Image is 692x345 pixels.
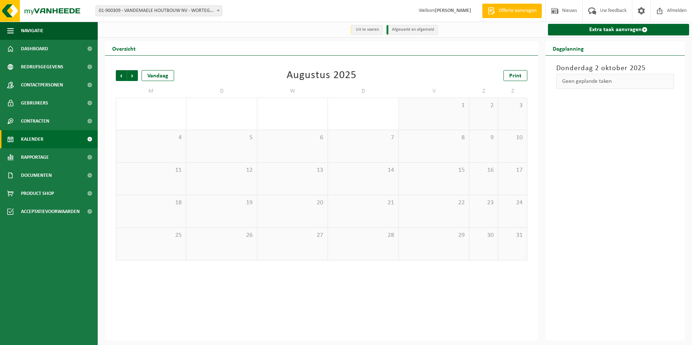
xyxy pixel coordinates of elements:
td: Z [469,85,498,98]
span: 24 [502,199,523,207]
div: Augustus 2025 [287,70,356,81]
td: D [328,85,398,98]
span: 26 [190,231,253,239]
span: Dashboard [21,40,48,58]
div: Vandaag [142,70,174,81]
span: 3 [502,102,523,110]
a: Offerte aanvragen [482,4,542,18]
span: 31 [502,231,523,239]
span: Rapportage [21,148,49,166]
span: Contactpersonen [21,76,63,94]
td: D [186,85,257,98]
span: 4 [120,134,182,142]
span: 12 [190,166,253,174]
span: 13 [261,166,324,174]
span: Navigatie [21,22,43,40]
span: 27 [261,231,324,239]
span: Offerte aanvragen [497,7,538,14]
span: 2 [473,102,494,110]
span: 29 [402,231,465,239]
span: Kalender [21,130,43,148]
span: Vorige [116,70,127,81]
span: 14 [332,166,394,174]
span: 6 [261,134,324,142]
span: 15 [402,166,465,174]
span: Volgende [127,70,138,81]
span: Product Shop [21,184,54,203]
span: 23 [473,199,494,207]
span: 8 [402,134,465,142]
td: Z [498,85,527,98]
span: Acceptatievoorwaarden [21,203,80,221]
h3: Donderdag 2 oktober 2025 [556,63,674,74]
span: 1 [402,102,465,110]
li: Afgewerkt en afgemeld [387,25,438,35]
span: 7 [332,134,394,142]
span: 20 [261,199,324,207]
span: Documenten [21,166,52,184]
h2: Dagplanning [545,41,591,55]
li: Uit te voeren [350,25,383,35]
td: V [399,85,469,98]
span: Bedrijfsgegevens [21,58,63,76]
span: 01-900309 - VANDEMAELE HOUTBOUW NV - WORTEGEM-PETEGEM [96,5,222,16]
span: 28 [332,231,394,239]
h2: Overzicht [105,41,143,55]
span: 21 [332,199,394,207]
span: Contracten [21,112,49,130]
span: 9 [473,134,494,142]
span: 22 [402,199,465,207]
strong: [PERSON_NAME] [435,8,471,13]
span: 18 [120,199,182,207]
span: 19 [190,199,253,207]
span: 25 [120,231,182,239]
span: 01-900309 - VANDEMAELE HOUTBOUW NV - WORTEGEM-PETEGEM [96,6,222,16]
span: 17 [502,166,523,174]
span: 10 [502,134,523,142]
span: 30 [473,231,494,239]
span: Gebruikers [21,94,48,112]
span: 5 [190,134,253,142]
span: 11 [120,166,182,174]
a: Extra taak aanvragen [548,24,689,35]
td: M [116,85,186,98]
td: W [257,85,328,98]
a: Print [503,70,527,81]
div: Geen geplande taken [556,74,674,89]
span: Print [509,73,522,79]
span: 16 [473,166,494,174]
